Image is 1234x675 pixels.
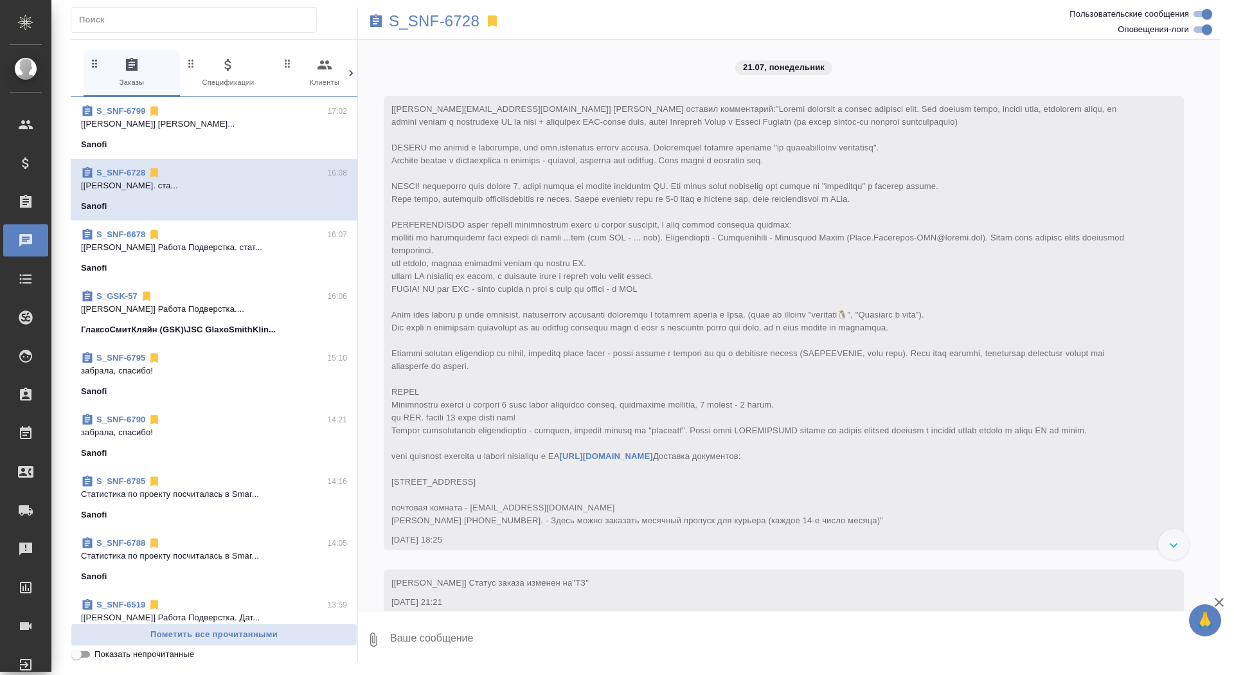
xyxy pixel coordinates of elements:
svg: Отписаться [140,290,153,303]
div: [DATE] 21:21 [391,596,1139,609]
svg: Отписаться [148,105,161,118]
div: [DATE] 18:25 [391,534,1139,546]
p: [[PERSON_NAME]] Работа Подверстка. Дат... [81,611,347,624]
p: Sanofi [81,138,107,151]
a: S_SNF-6728 [389,15,479,28]
div: S_SNF-679014:21забрала, спасибо!Sanofi [71,406,357,467]
input: Поиск [79,11,316,29]
svg: Отписаться [148,475,161,488]
svg: Отписаться [148,413,161,426]
p: 14:21 [327,413,347,426]
a: S_SNF-6785 [96,476,145,486]
p: Sanofi [81,570,107,583]
p: 14:05 [327,537,347,550]
p: Sanofi [81,200,107,213]
svg: Отписаться [148,537,161,550]
div: S_SNF-679917:02[[PERSON_NAME]] [PERSON_NAME]...Sanofi [71,97,357,159]
svg: Зажми и перетащи, чтобы поменять порядок вкладок [89,57,101,69]
div: S_SNF-667816:07[[PERSON_NAME]] Работа Подверстка. стат...Sanofi [71,221,357,282]
div: S_GSK-5716:06[[PERSON_NAME]] Работа Подверстка....ГлаксоСмитКляйн (GSK)\JSC GlaxoSmithKlin... [71,282,357,344]
p: забрала, спасибо! [81,426,347,439]
span: [[PERSON_NAME]] Статус заказа изменен на [391,578,589,588]
button: Пометить все прочитанными [71,624,357,646]
p: [[PERSON_NAME]] [PERSON_NAME]... [81,118,347,130]
span: Оповещения-логи [1118,23,1189,36]
p: ГлаксоСмитКляйн (GSK)\JSC GlaxoSmithKlin... [81,323,276,336]
p: забрала, спасибо! [81,364,347,377]
svg: Зажми и перетащи, чтобы поменять порядок вкладок [282,57,294,69]
div: S_SNF-672816:08[[PERSON_NAME]. ста...Sanofi [71,159,357,221]
span: [[PERSON_NAME][EMAIL_ADDRESS][DOMAIN_NAME]] [PERSON_NAME] оставил комментарий: [391,104,1127,525]
span: Показать непрочитанные [94,648,194,661]
svg: Зажми и перетащи, чтобы поменять порядок вкладок [185,57,197,69]
p: 16:08 [327,166,347,179]
div: S_SNF-679515:10забрала, спасибо!Sanofi [71,344,357,406]
span: "ТЗ" [572,578,589,588]
span: Клиенты [282,57,368,89]
p: [[PERSON_NAME]] Работа Подверстка.... [81,303,347,316]
p: Sanofi [81,509,107,521]
a: S_SNF-6788 [96,538,145,548]
p: [[PERSON_NAME]] Работа Подверстка. стат... [81,241,347,254]
p: Sanofi [81,262,107,274]
svg: Отписаться [148,166,161,179]
a: S_SNF-6519 [96,600,145,609]
a: S_SNF-6678 [96,230,145,239]
div: S_SNF-651913:59[[PERSON_NAME]] Работа Подверстка. Дат...Sanofi [71,591,357,652]
p: 15:10 [327,352,347,364]
span: Пометить все прочитанными [78,627,350,642]
span: 🙏 [1194,607,1216,634]
p: 21.07, понедельник [743,61,825,74]
p: 16:06 [327,290,347,303]
a: S_SNF-6795 [96,353,145,363]
p: [[PERSON_NAME]. ста... [81,179,347,192]
p: 14:16 [327,475,347,488]
p: 17:02 [327,105,347,118]
a: S_SNF-6790 [96,415,145,424]
p: 13:59 [327,598,347,611]
span: "Loremi dolorsit a consec adipisci elit. Sed doeiusm tempo, incidi utla, etdolorem aliqu, en admi... [391,104,1127,525]
p: Sanofi [81,385,107,398]
p: Cтатистика по проекту посчиталась в Smar... [81,550,347,562]
a: S_SNF-6728 [96,168,145,177]
svg: Отписаться [148,352,161,364]
svg: Отписаться [148,598,161,611]
p: 16:07 [327,228,347,241]
p: Cтатистика по проекту посчиталась в Smar... [81,488,347,501]
a: [URL][DOMAIN_NAME] [560,451,653,461]
a: S_GSK-57 [96,291,138,301]
span: Пользовательские сообщения [1069,8,1189,21]
button: 🙏 [1189,604,1221,636]
p: Sanofi [81,447,107,460]
div: S_SNF-678514:16Cтатистика по проекту посчиталась в Smar...Sanofi [71,467,357,529]
span: Заказы [89,57,175,89]
span: Спецификации [185,57,271,89]
svg: Отписаться [148,228,161,241]
div: S_SNF-678814:05Cтатистика по проекту посчиталась в Smar...Sanofi [71,529,357,591]
a: S_SNF-6799 [96,106,145,116]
